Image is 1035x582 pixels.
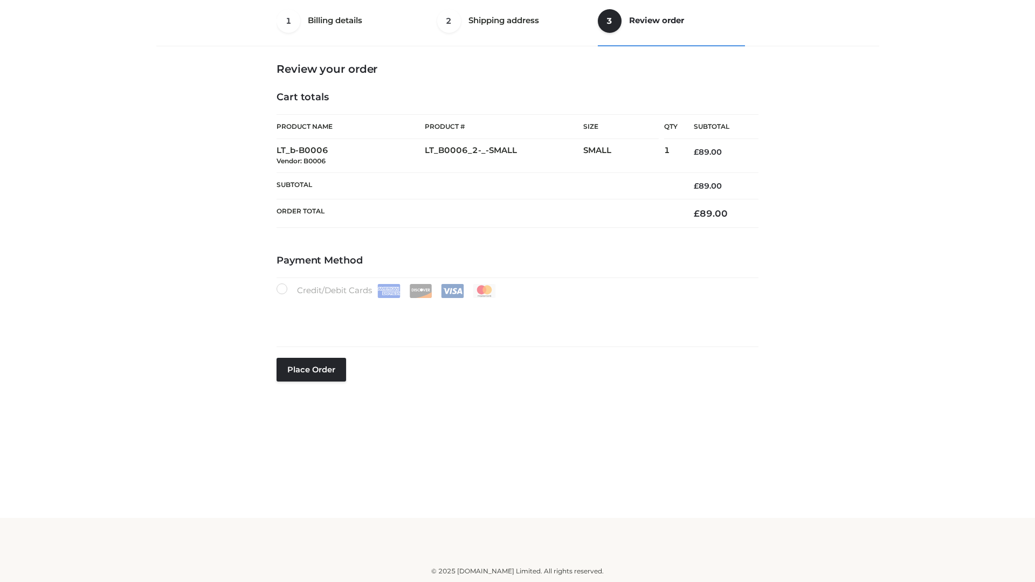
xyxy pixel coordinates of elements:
span: £ [694,147,699,157]
img: Amex [377,284,401,298]
img: Mastercard [473,284,496,298]
span: £ [694,208,700,219]
bdi: 89.00 [694,181,722,191]
h4: Cart totals [277,92,758,103]
img: Discover [409,284,432,298]
th: Product # [425,114,583,139]
bdi: 89.00 [694,147,722,157]
th: Product Name [277,114,425,139]
img: Visa [441,284,464,298]
label: Credit/Debit Cards [277,283,497,298]
iframe: Secure payment input frame [274,296,756,335]
th: Subtotal [277,172,678,199]
th: Size [583,115,659,139]
td: LT_b-B0006 [277,139,425,173]
div: © 2025 [DOMAIN_NAME] Limited. All rights reserved. [160,566,875,577]
td: 1 [664,139,678,173]
th: Subtotal [678,115,758,139]
td: LT_B0006_2-_-SMALL [425,139,583,173]
small: Vendor: B0006 [277,157,326,165]
th: Order Total [277,199,678,228]
bdi: 89.00 [694,208,728,219]
td: SMALL [583,139,664,173]
h4: Payment Method [277,255,758,267]
button: Place order [277,358,346,382]
h3: Review your order [277,63,758,75]
span: £ [694,181,699,191]
th: Qty [664,114,678,139]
